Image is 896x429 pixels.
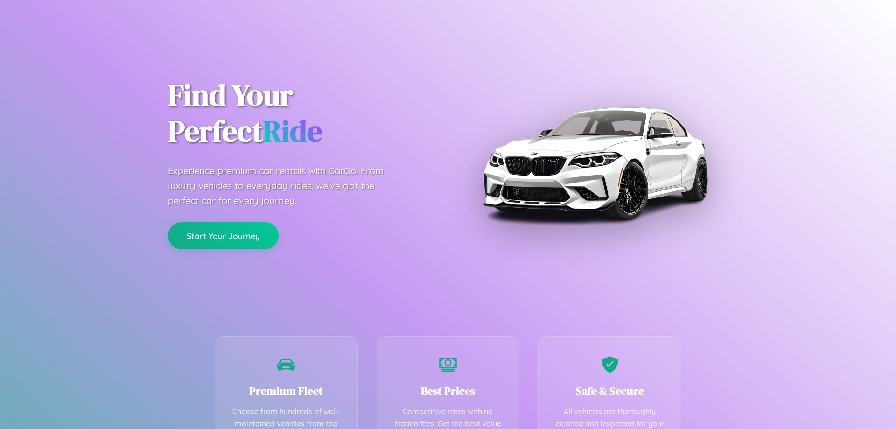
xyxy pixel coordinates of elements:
[168,222,279,249] button: Start Your Journey
[553,383,667,399] h3: Safe & Secure
[478,47,712,280] img: Premium BMW car rental vehicle
[391,383,505,399] h3: Best Prices
[263,111,322,151] span: Ride
[168,163,401,208] p: Experience premium car rentals with CarGo. From luxury vehicles to everyday rides, we've got the ...
[229,383,343,399] h3: Premium Fleet
[168,77,434,149] h1: Find Your Perfect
